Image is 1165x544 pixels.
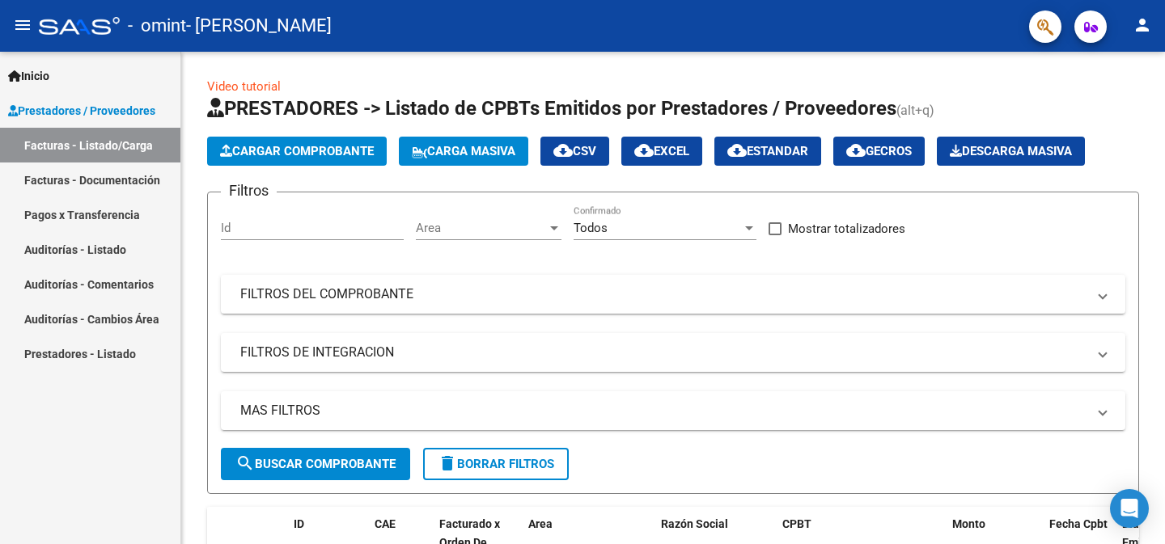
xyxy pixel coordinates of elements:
[13,15,32,35] mat-icon: menu
[1049,517,1108,530] span: Fecha Cpbt
[950,144,1072,158] span: Descarga Masiva
[788,219,905,238] span: Mostrar totalizadores
[8,102,155,120] span: Prestadores / Proveedores
[553,144,596,158] span: CSV
[833,137,925,166] button: Gecros
[221,391,1125,430] mat-expansion-panel-header: MAS FILTROS
[574,221,608,235] span: Todos
[438,457,554,471] span: Borrar Filtros
[399,137,528,166] button: Carga Masiva
[634,141,654,160] mat-icon: cloud_download
[937,137,1085,166] button: Descarga Masiva
[540,137,609,166] button: CSV
[528,517,553,530] span: Area
[221,448,410,480] button: Buscar Comprobante
[235,457,396,471] span: Buscar Comprobante
[207,97,896,120] span: PRESTADORES -> Listado de CPBTs Emitidos por Prestadores / Proveedores
[1133,15,1152,35] mat-icon: person
[952,517,985,530] span: Monto
[240,344,1087,361] mat-panel-title: FILTROS DE INTEGRACION
[416,221,547,235] span: Area
[621,137,702,166] button: EXCEL
[294,517,304,530] span: ID
[220,144,374,158] span: Cargar Comprobante
[240,402,1087,420] mat-panel-title: MAS FILTROS
[375,517,396,530] span: CAE
[438,453,457,473] mat-icon: delete
[661,517,728,530] span: Razón Social
[782,517,811,530] span: CPBT
[846,141,866,160] mat-icon: cloud_download
[1110,489,1149,528] div: Open Intercom Messenger
[423,448,569,480] button: Borrar Filtros
[634,144,689,158] span: EXCEL
[221,275,1125,314] mat-expansion-panel-header: FILTROS DEL COMPROBANTE
[221,179,277,202] h3: Filtros
[240,285,1087,303] mat-panel-title: FILTROS DEL COMPROBANTE
[186,8,332,44] span: - [PERSON_NAME]
[221,333,1125,372] mat-expansion-panel-header: FILTROS DE INTEGRACION
[235,453,255,473] mat-icon: search
[553,141,573,160] mat-icon: cloud_download
[727,141,747,160] mat-icon: cloud_download
[8,67,49,85] span: Inicio
[128,8,186,44] span: - omint
[207,79,281,94] a: Video tutorial
[207,137,387,166] button: Cargar Comprobante
[714,137,821,166] button: Estandar
[937,137,1085,166] app-download-masive: Descarga masiva de comprobantes (adjuntos)
[896,103,934,118] span: (alt+q)
[846,144,912,158] span: Gecros
[412,144,515,158] span: Carga Masiva
[727,144,808,158] span: Estandar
